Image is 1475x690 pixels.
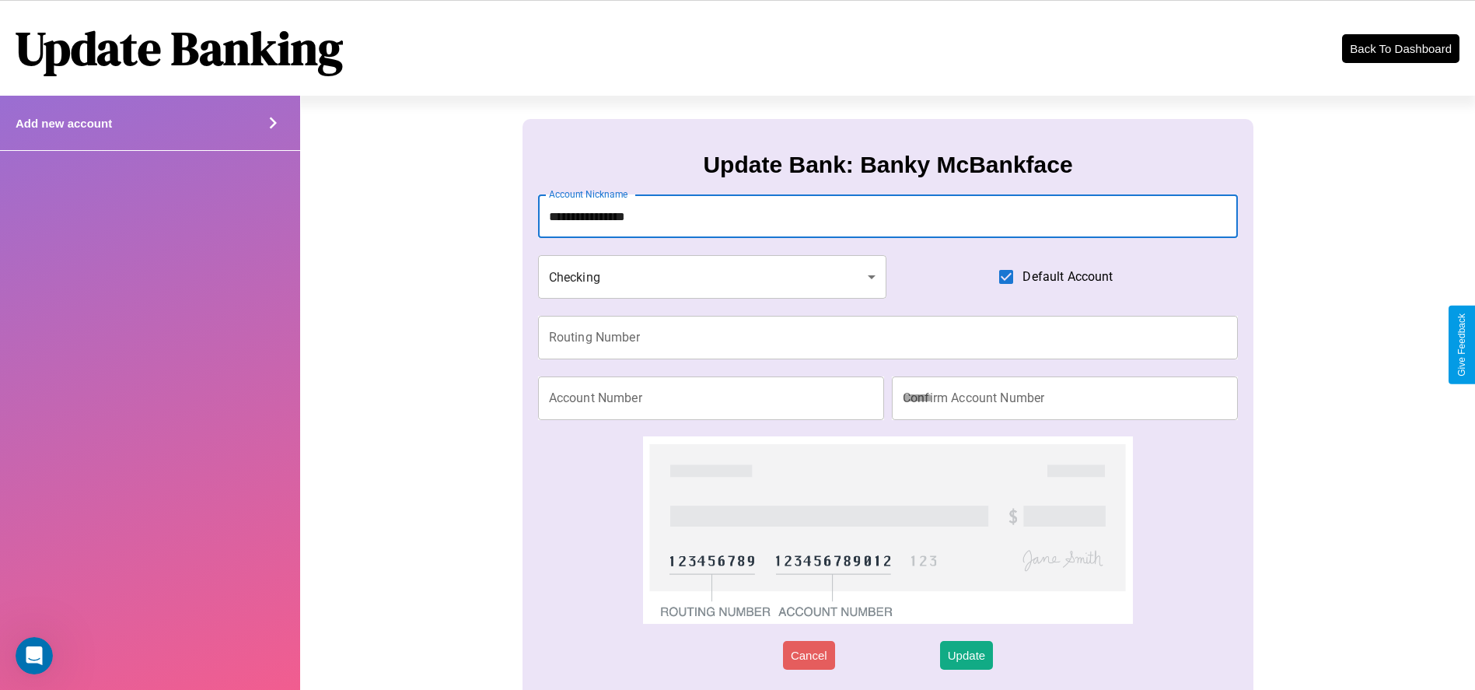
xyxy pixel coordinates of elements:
[538,255,886,299] div: Checking
[643,436,1134,624] img: check
[16,117,112,130] h4: Add new account
[549,187,628,201] label: Account Nickname
[1342,34,1459,63] button: Back To Dashboard
[16,637,53,674] iframe: Intercom live chat
[783,641,835,670] button: Cancel
[1456,313,1467,377] div: Give Feedback
[16,16,343,80] h1: Update Banking
[703,152,1072,178] h3: Update Bank: Banky McBankface
[1022,268,1113,286] span: Default Account
[940,641,993,670] button: Update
